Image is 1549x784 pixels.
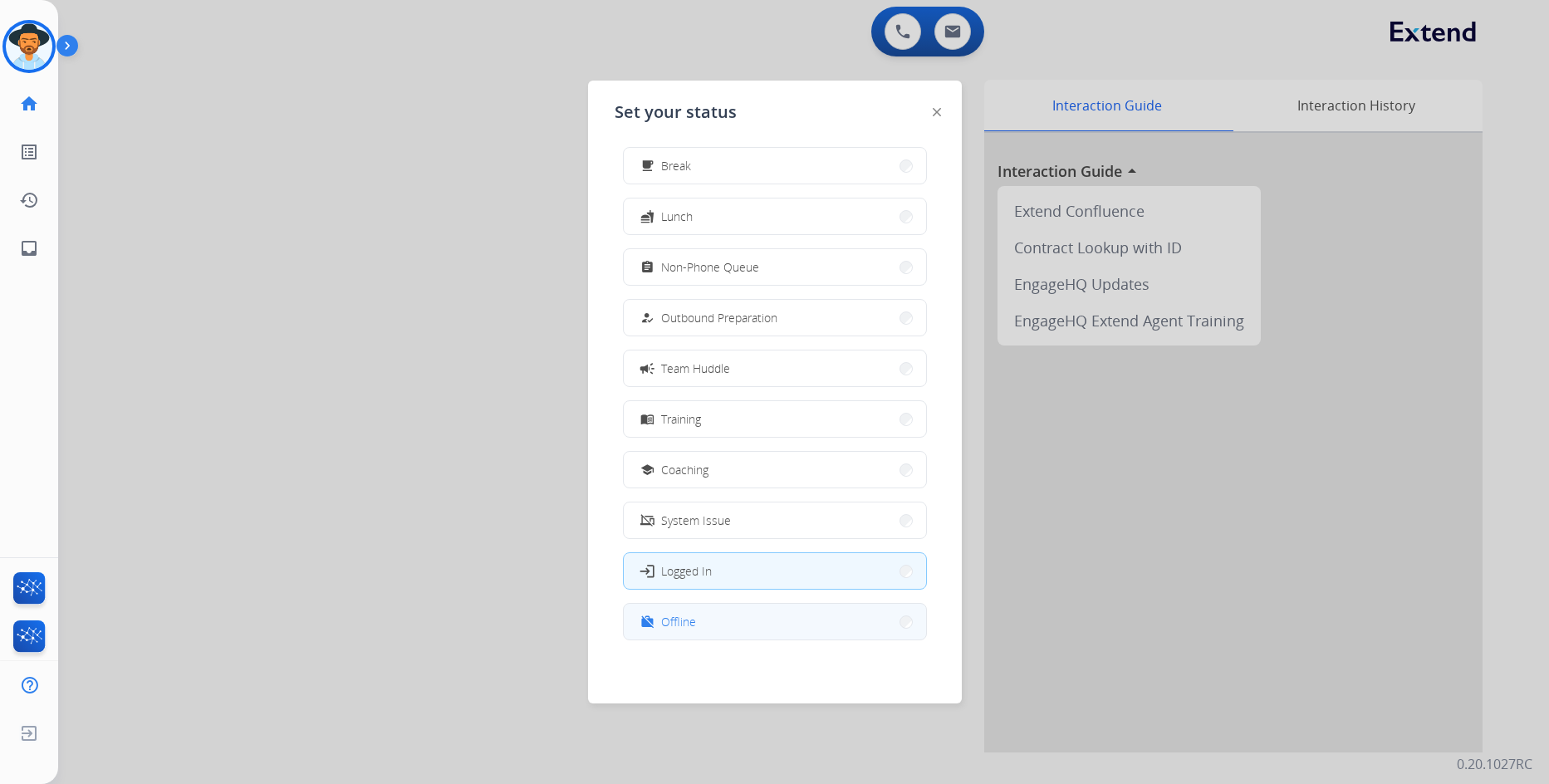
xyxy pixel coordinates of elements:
[933,108,941,116] img: close-button
[19,190,39,210] mat-icon: history
[638,360,654,376] mat-icon: campaign
[661,208,693,225] span: Lunch
[661,613,696,630] span: Offline
[624,502,926,538] button: System Issue
[624,350,926,386] button: Team Huddle
[624,452,926,488] button: Coaching
[640,311,654,325] mat-icon: how_to_reg
[640,209,654,223] mat-icon: fastfood
[615,100,737,124] span: Set your status
[624,249,926,285] button: Non-Phone Queue
[640,412,654,426] mat-icon: menu_book
[624,604,926,639] button: Offline
[19,238,39,258] mat-icon: inbox
[640,260,654,274] mat-icon: assignment
[661,512,731,529] span: System Issue
[661,258,759,276] span: Non-Phone Queue
[19,142,39,162] mat-icon: list_alt
[640,463,654,477] mat-icon: school
[661,410,701,428] span: Training
[661,562,712,580] span: Logged In
[661,461,708,478] span: Coaching
[640,513,654,527] mat-icon: phonelink_off
[1457,754,1532,774] p: 0.20.1027RC
[624,300,926,336] button: Outbound Preparation
[6,23,52,70] img: avatar
[624,148,926,184] button: Break
[624,198,926,234] button: Lunch
[624,553,926,589] button: Logged In
[624,401,926,437] button: Training
[661,360,730,377] span: Team Huddle
[640,615,654,629] mat-icon: work_off
[19,94,39,114] mat-icon: home
[638,562,654,579] mat-icon: login
[640,159,654,173] mat-icon: free_breakfast
[661,309,777,326] span: Outbound Preparation
[661,157,691,174] span: Break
